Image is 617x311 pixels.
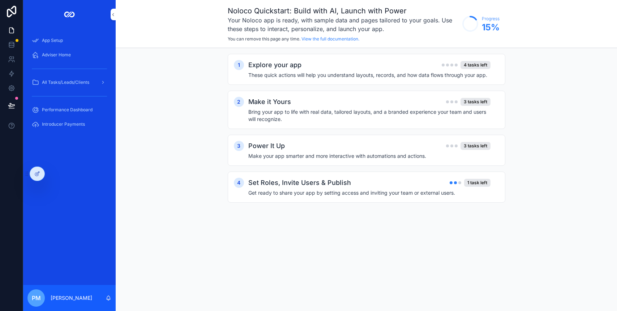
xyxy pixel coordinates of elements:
[51,294,92,302] p: [PERSON_NAME]
[301,36,359,42] a: View the full documentation.
[42,107,93,113] span: Performance Dashboard
[482,22,500,33] span: 15 %
[32,294,41,302] span: PM
[64,9,75,20] img: App logo
[482,16,500,22] span: Progress
[228,6,459,16] h1: Noloco Quickstart: Build with AI, Launch with Power
[42,121,85,127] span: Introducer Payments
[27,76,111,89] a: All Tasks/Leads/Clients
[228,36,300,42] span: You can remove this page any time.
[228,16,459,33] h3: Your Noloco app is ready, with sample data and pages tailored to your goals. Use these steps to i...
[42,38,63,43] span: App Setup
[27,103,111,116] a: Performance Dashboard
[27,34,111,47] a: App Setup
[23,29,116,140] div: scrollable content
[42,79,89,85] span: All Tasks/Leads/Clients
[27,48,111,61] a: Adviser Home
[27,118,111,131] a: Introducer Payments
[42,52,71,58] span: Adviser Home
